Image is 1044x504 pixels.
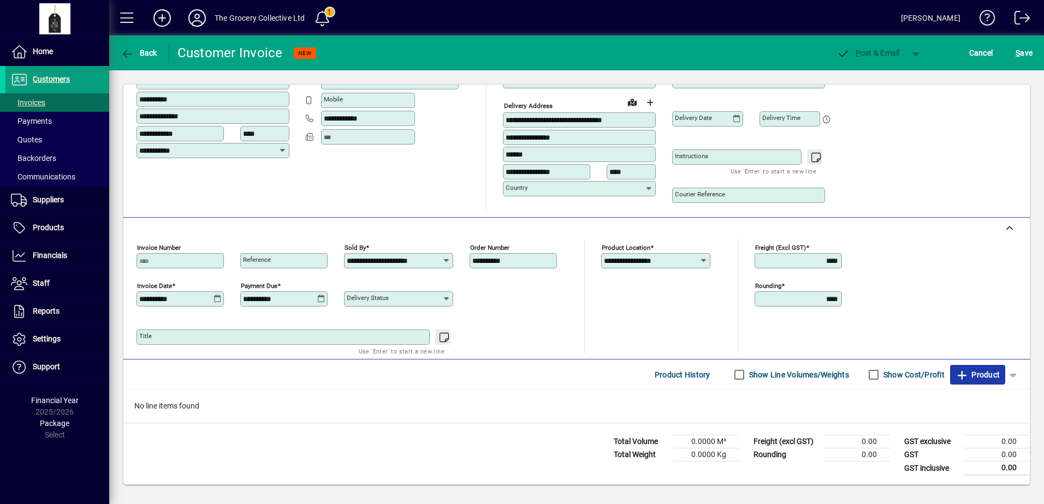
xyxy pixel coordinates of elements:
a: Communications [5,167,109,186]
mat-label: Order number [470,244,509,251]
mat-label: Rounding [755,282,781,290]
span: Package [40,419,69,428]
td: 0.00 [824,435,890,448]
td: 0.0000 M³ [674,435,739,448]
a: Suppliers [5,187,109,214]
td: 0.00 [964,435,1030,448]
td: GST inclusive [899,461,964,475]
span: ave [1016,44,1033,62]
span: S [1016,49,1020,57]
span: Settings [33,334,61,343]
a: Support [5,353,109,381]
td: GST [899,448,964,461]
button: Add [145,8,180,28]
td: GST exclusive [899,435,964,448]
a: Reports [5,298,109,325]
mat-label: Instructions [675,152,708,160]
td: Total Weight [608,448,674,461]
mat-label: Sold by [345,244,366,251]
button: Save [1013,43,1035,63]
div: The Grocery Collective Ltd [215,9,305,27]
span: Product [956,366,1000,383]
a: Backorders [5,149,109,167]
mat-hint: Use 'Enter' to start a new line [359,345,444,357]
button: Product History [650,365,715,385]
a: Quotes [5,130,109,149]
a: Products [5,214,109,242]
button: Back [118,43,160,63]
button: Product [950,365,1005,385]
button: Post & Email [831,43,905,63]
div: Customer Invoice [177,44,283,62]
span: Cancel [969,44,993,62]
app-page-header-button: Back [109,43,169,63]
mat-label: Product location [602,244,650,251]
a: Logout [1006,2,1030,38]
button: Profile [180,8,215,28]
td: 0.0000 Kg [674,448,739,461]
span: P [856,49,861,57]
td: Rounding [748,448,824,461]
span: Financial Year [31,396,79,405]
a: Payments [5,112,109,130]
span: Reports [33,307,60,315]
span: Support [33,362,60,371]
mat-label: Delivery time [762,114,800,122]
mat-label: Payment due [241,282,277,290]
mat-label: Reference [243,256,271,263]
span: Suppliers [33,195,64,204]
a: View on map [624,93,641,111]
mat-label: Courier Reference [675,190,725,198]
span: Back [121,49,157,57]
span: Communications [11,172,75,181]
mat-label: Mobile [324,95,343,103]
mat-label: Invoice date [137,282,172,290]
div: [PERSON_NAME] [901,9,960,27]
mat-hint: Use 'Enter' to start a new line [731,165,816,177]
button: Cancel [966,43,996,63]
span: Payments [11,117,52,125]
mat-label: Country [506,184,527,191]
span: Products [33,223,64,232]
div: No line items found [123,389,1030,423]
mat-label: Invoice number [137,244,181,251]
span: Financials [33,251,67,260]
span: Staff [33,279,50,287]
span: Quotes [11,135,42,144]
span: Invoices [11,98,45,107]
span: Product History [655,366,710,383]
a: Knowledge Base [971,2,995,38]
a: Home [5,38,109,65]
span: Home [33,47,53,56]
td: Total Volume [608,435,674,448]
span: ost & Email [837,49,900,57]
a: Settings [5,326,109,353]
span: Backorders [11,154,56,163]
mat-label: Delivery date [675,114,712,122]
td: 0.00 [964,448,1030,461]
td: 0.00 [964,461,1030,475]
mat-label: Freight (excl GST) [755,244,806,251]
label: Show Line Volumes/Weights [747,369,849,380]
td: 0.00 [824,448,890,461]
a: Financials [5,242,109,269]
mat-label: Title [139,332,152,340]
a: Invoices [5,93,109,112]
td: Freight (excl GST) [748,435,824,448]
button: Choose address [641,94,659,111]
a: Staff [5,270,109,297]
span: Customers [33,75,70,83]
span: NEW [298,50,312,57]
label: Show Cost/Profit [881,369,945,380]
mat-label: Delivery status [347,294,389,302]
